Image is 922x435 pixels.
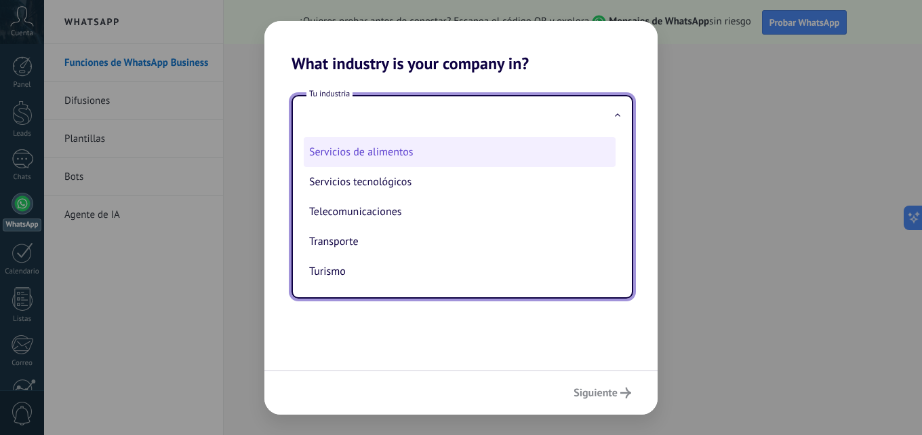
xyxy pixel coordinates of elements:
[304,167,616,197] li: Servicios tecnológicos
[264,21,658,73] h2: What industry is your company in?
[306,88,353,100] span: Tu industria
[304,227,616,257] li: Transporte
[304,137,616,167] li: Servicios de alimentos
[304,257,616,286] li: Turismo
[304,197,616,227] li: Telecomunicaciones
